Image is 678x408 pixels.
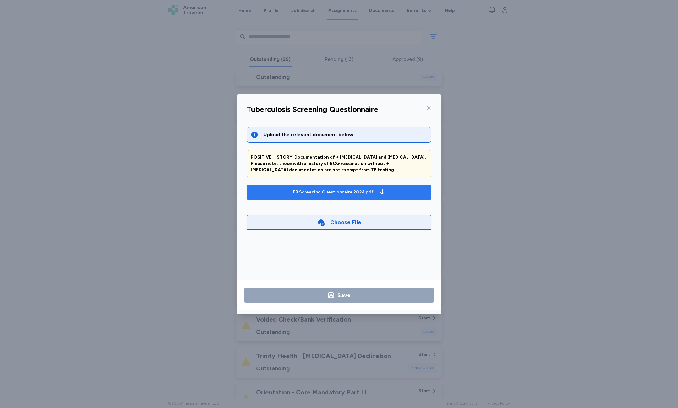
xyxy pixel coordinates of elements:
[337,291,351,300] div: Save
[292,189,374,195] div: TB Screening Questionnaire 2024.pdf
[247,104,378,114] div: Tuberculosis Screening Questionnaire
[263,131,427,139] div: Upload the relevant document below.
[330,218,361,227] div: Choose File
[251,154,427,173] div: POSITIVE HISTORY: Documentation of + [MEDICAL_DATA] and [MEDICAL_DATA]. Please note: those with a...
[244,288,434,303] button: Save
[247,185,431,200] button: TB Screening Questionnaire 2024.pdf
